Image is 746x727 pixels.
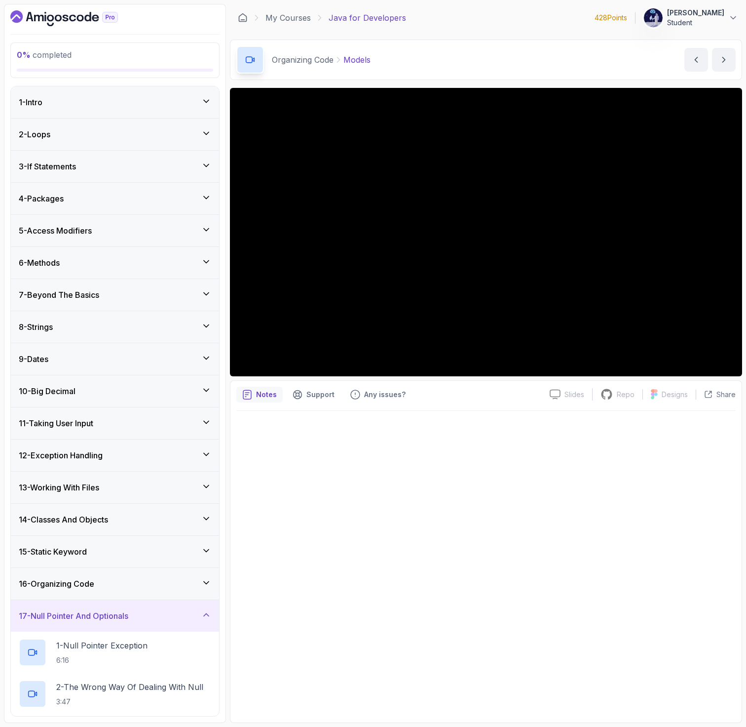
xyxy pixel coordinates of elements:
h3: 3 - If Statements [19,161,76,172]
iframe: 3 - Models [230,88,742,376]
h3: 14 - Classes And Objects [19,514,108,525]
button: 10-Big Decimal [11,375,219,407]
p: [PERSON_NAME] [667,8,724,18]
h3: 9 - Dates [19,353,48,365]
p: Any issues? [364,390,406,400]
p: Share [716,390,736,400]
button: 1-Null Pointer Exception6:16 [19,639,211,666]
button: Support button [287,387,340,403]
h3: 4 - Packages [19,193,64,204]
h3: 2 - Loops [19,128,50,140]
button: notes button [236,387,283,403]
iframe: chat widget [559,477,736,683]
p: Models [343,54,371,66]
h3: 16 - Organizing Code [19,578,94,590]
p: Support [306,390,335,400]
button: 6-Methods [11,247,219,279]
p: 3:47 [56,697,203,707]
p: Designs [662,390,688,400]
h3: 7 - Beyond The Basics [19,289,99,301]
h3: 10 - Big Decimal [19,385,75,397]
button: 13-Working With Files [11,472,219,503]
h3: 12 - Exception Handling [19,449,103,461]
button: 2-Loops [11,119,219,150]
h3: 5 - Access Modifiers [19,225,92,237]
button: 14-Classes And Objects [11,504,219,535]
p: 1 - Null Pointer Exception [56,640,148,651]
h3: 11 - Taking User Input [19,417,93,429]
p: 428 Points [595,13,627,23]
p: 2 - The Wrong Way Of Dealing With Null [56,681,203,693]
p: Notes [256,390,277,400]
button: 11-Taking User Input [11,407,219,439]
button: 12-Exception Handling [11,440,219,471]
button: 9-Dates [11,343,219,375]
p: Organizing Code [272,54,334,66]
button: 4-Packages [11,183,219,214]
button: 8-Strings [11,311,219,343]
p: Student [667,18,724,28]
button: next content [712,48,736,72]
button: 2-The Wrong Way Of Dealing With Null3:47 [19,680,211,708]
span: completed [17,50,72,60]
button: 17-Null Pointer And Optionals [11,600,219,632]
h3: 13 - Working With Files [19,482,99,493]
h3: 6 - Methods [19,257,60,269]
p: 6:16 [56,655,148,665]
h3: 1 - Intro [19,96,42,108]
h3: 17 - Null Pointer And Optionals [19,610,128,622]
p: Repo [617,390,634,400]
span: 0 % [17,50,31,60]
button: 15-Static Keyword [11,536,219,567]
iframe: chat widget [705,687,736,717]
a: My Courses [265,12,311,24]
button: user profile image[PERSON_NAME]Student [643,8,738,28]
a: Dashboard [10,10,141,26]
button: Feedback button [344,387,411,403]
h3: 15 - Static Keyword [19,546,87,558]
h3: 8 - Strings [19,321,53,333]
button: Share [696,390,736,400]
button: 1-Intro [11,86,219,118]
button: 7-Beyond The Basics [11,279,219,311]
img: user profile image [644,8,663,27]
button: 3-If Statements [11,151,219,182]
button: 16-Organizing Code [11,568,219,600]
p: Java for Developers [329,12,406,24]
button: previous content [684,48,708,72]
button: 5-Access Modifiers [11,215,219,246]
p: Slides [564,390,584,400]
a: Dashboard [238,13,248,23]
